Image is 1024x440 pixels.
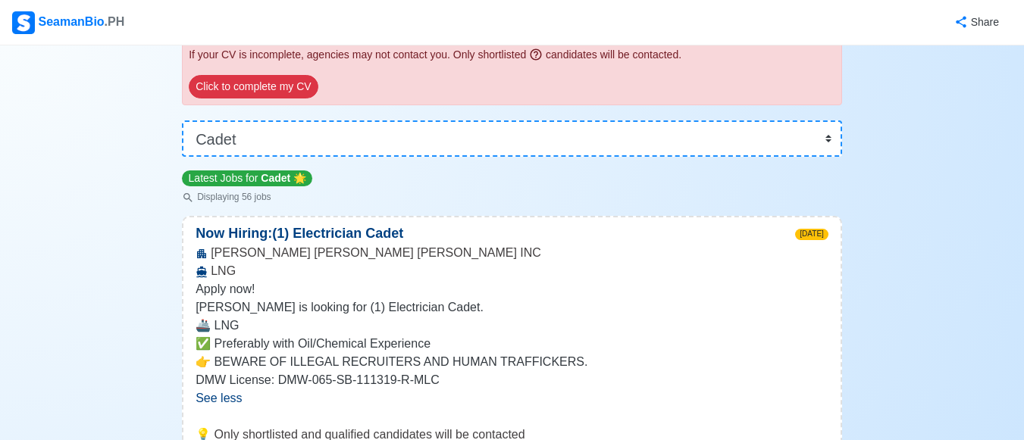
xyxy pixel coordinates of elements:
[196,371,828,389] p: DMW License: DMW-065-SB-111319-R-MLC
[182,170,312,186] p: Latest Jobs for
[939,8,1012,37] button: Share
[183,223,415,244] p: Now Hiring: (1) Electrician Cadet
[183,244,841,280] div: [PERSON_NAME] [PERSON_NAME] [PERSON_NAME] INC LNG
[12,11,35,34] img: Logo
[182,190,312,204] p: Displaying 56 jobs
[196,353,828,371] p: 👉 BEWARE OF ILLEGAL RECRUITERS AND HUMAN TRAFFICKERS.
[12,11,124,34] div: SeamanBio
[189,75,318,98] button: Click to complete my CV
[293,172,306,184] span: star
[189,47,835,63] p: If your CV is incomplete, agencies may not contact you. Only shortlisted candidates will be conta...
[795,229,828,240] span: [DATE]
[196,317,828,335] p: 🚢 LNG
[105,15,125,28] span: .PH
[196,280,828,298] p: Apply now!
[196,298,828,317] p: [PERSON_NAME] is looking for (1) Electrician Cadet.
[196,335,828,353] p: ✅ Preferably with Oil/Chemical Experience
[196,392,242,404] span: See less
[261,172,290,184] span: Cadet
